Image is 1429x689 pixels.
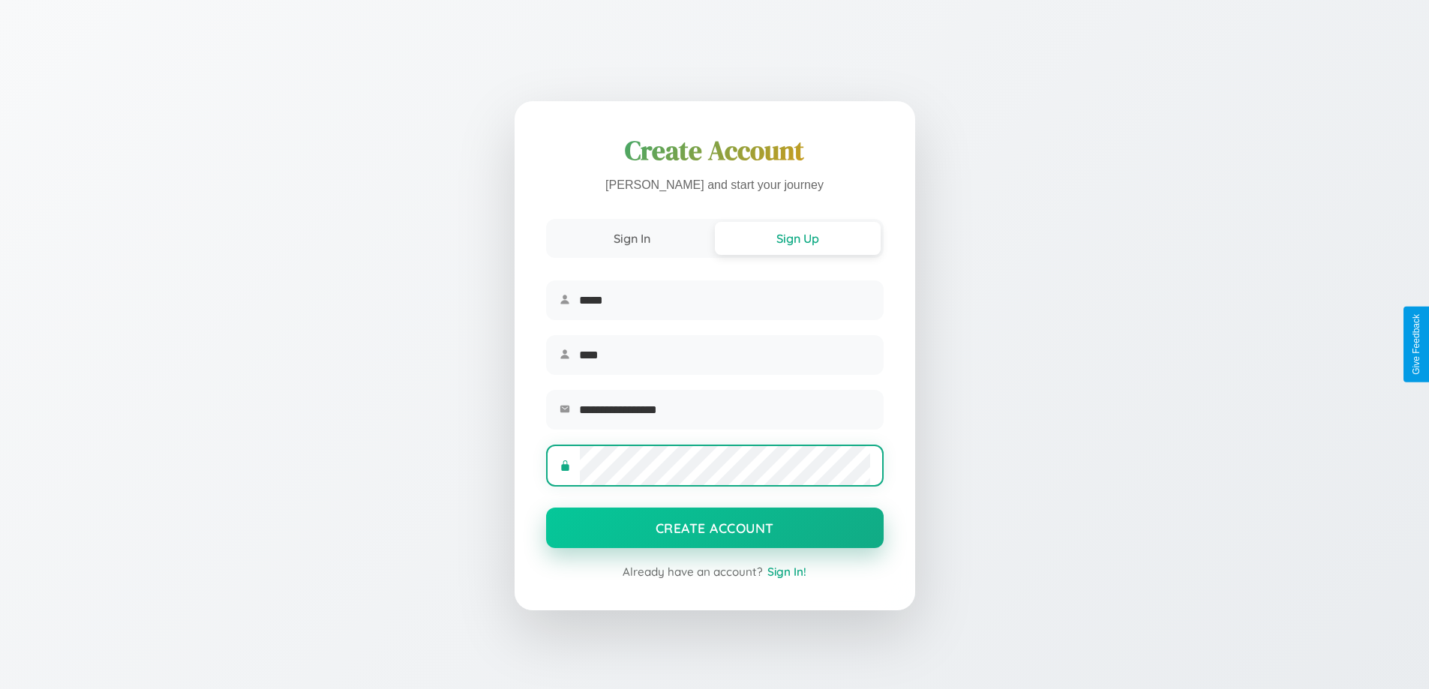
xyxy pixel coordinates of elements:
[767,565,806,579] span: Sign In!
[715,222,881,255] button: Sign Up
[546,565,884,579] div: Already have an account?
[546,175,884,196] p: [PERSON_NAME] and start your journey
[546,508,884,548] button: Create Account
[1411,314,1421,375] div: Give Feedback
[549,222,715,255] button: Sign In
[546,133,884,169] h1: Create Account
